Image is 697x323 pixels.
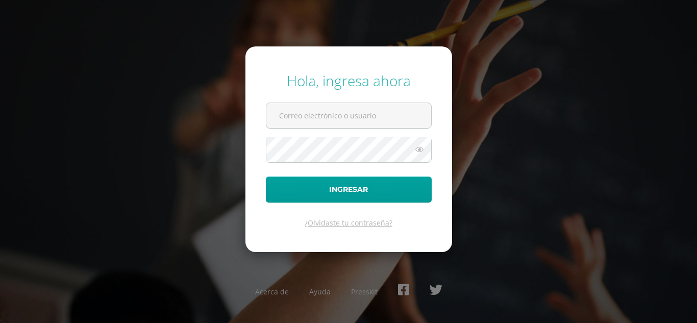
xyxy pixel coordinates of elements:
[266,177,432,203] button: Ingresar
[351,287,378,296] a: Presskit
[255,287,289,296] a: Acerca de
[305,218,392,228] a: ¿Olvidaste tu contraseña?
[309,287,331,296] a: Ayuda
[266,71,432,90] div: Hola, ingresa ahora
[266,103,431,128] input: Correo electrónico o usuario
